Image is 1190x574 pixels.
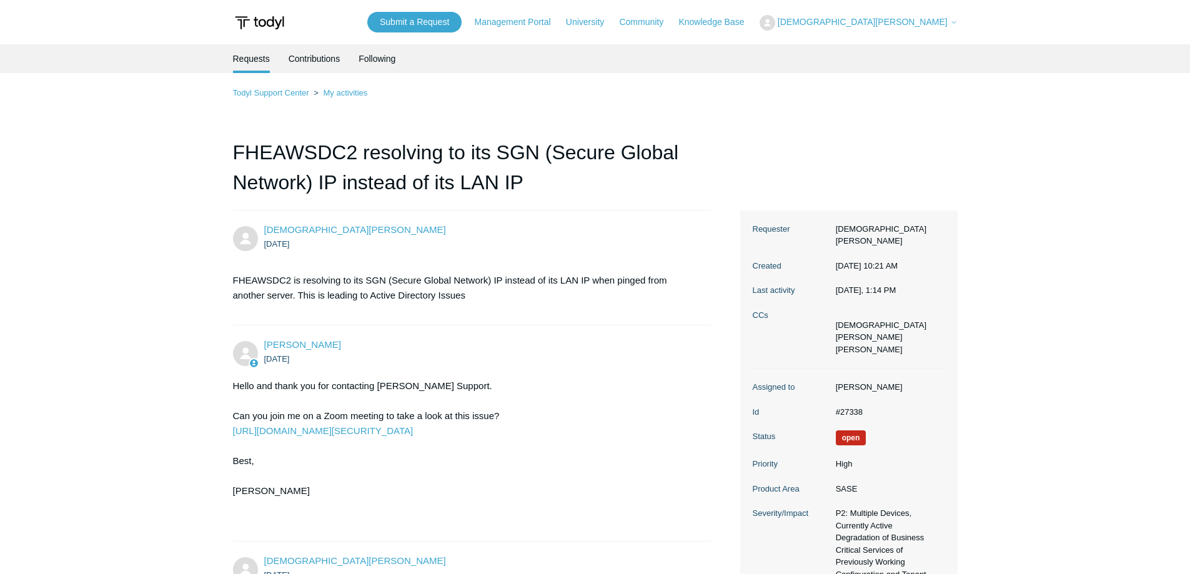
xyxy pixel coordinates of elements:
span: Christos Kusmich [264,224,446,235]
dd: SASE [830,483,945,495]
li: My activities [311,88,367,97]
a: [URL][DOMAIN_NAME][SECURITY_DATA] [233,425,414,436]
dt: Last activity [753,284,830,297]
li: Requests [233,44,270,73]
dt: Status [753,430,830,443]
a: [PERSON_NAME] [264,339,341,350]
dt: Requester [753,223,830,235]
dt: CCs [753,309,830,322]
h1: FHEAWSDC2 resolving to its SGN (Secure Global Network) IP instead of its LAN IP [233,137,712,210]
dt: Created [753,260,830,272]
a: Contributions [289,44,340,73]
dt: Severity/Impact [753,507,830,520]
span: We are working on a response for you [836,430,866,445]
dt: Id [753,406,830,418]
span: [DEMOGRAPHIC_DATA][PERSON_NAME] [778,17,948,27]
li: Todyl Support Center [233,88,312,97]
span: Kris Haire [264,339,341,350]
a: Following [359,44,395,73]
a: University [566,16,617,29]
p: FHEAWSDC2 is resolving to its SGN (Secure Global Network) IP instead of its LAN IP when pinged fr... [233,273,699,303]
a: My activities [323,88,367,97]
dt: Assigned to [753,381,830,393]
time: 08/12/2025, 10:21 [836,261,898,270]
li: Christos Kusmich [836,319,939,344]
dt: Product Area [753,483,830,495]
div: Hello and thank you for contacting [PERSON_NAME] Support. Can you join me on a Zoom meeting to ta... [233,379,699,528]
a: Submit a Request [367,12,462,32]
span: Christos Kusmich [264,555,446,566]
a: Todyl Support Center [233,88,309,97]
time: 08/12/2025, 10:42 [264,354,290,364]
time: 08/12/2025, 10:21 [264,239,290,249]
dd: [PERSON_NAME] [830,381,945,393]
a: [DEMOGRAPHIC_DATA][PERSON_NAME] [264,224,446,235]
a: Community [619,16,676,29]
li: Andrew Overton [836,344,939,356]
img: Todyl Support Center Help Center home page [233,11,286,34]
dd: [DEMOGRAPHIC_DATA][PERSON_NAME] [830,223,945,247]
dd: High [830,458,945,470]
a: Knowledge Base [678,16,756,29]
dt: Priority [753,458,830,470]
a: Management Portal [474,16,563,29]
time: 08/26/2025, 13:14 [836,285,896,295]
a: [DEMOGRAPHIC_DATA][PERSON_NAME] [264,555,446,566]
dd: #27338 [830,406,945,418]
button: [DEMOGRAPHIC_DATA][PERSON_NAME] [760,15,958,31]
